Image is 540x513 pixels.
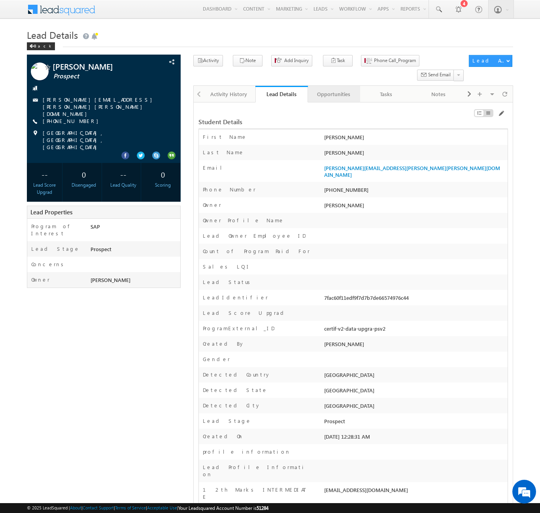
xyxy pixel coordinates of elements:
[68,182,100,189] div: Disengaged
[419,89,457,99] div: Notes
[428,71,451,78] span: Send Email
[91,276,130,283] span: [PERSON_NAME]
[203,164,228,171] label: Email
[322,133,508,144] div: [PERSON_NAME]
[31,261,66,268] label: Concerns
[322,433,508,444] div: [DATE] 12:28:31 AM
[308,86,360,102] a: Opportunities
[203,356,230,363] label: Gender
[203,433,244,440] label: Created On
[53,72,148,80] span: Prospect
[322,371,508,382] div: [GEOGRAPHIC_DATA]
[31,245,80,252] label: Lead Stage
[284,57,309,64] span: Add Inquiry
[29,182,60,196] div: Lead Score Upgrad
[472,57,506,64] div: Lead Actions
[271,55,312,66] button: Add Inquiry
[203,86,255,102] a: Activity History
[417,70,454,81] button: Send Email
[89,223,180,234] div: SAP
[108,167,139,182] div: --
[203,201,221,208] label: Owner
[147,505,177,510] a: Acceptable Use
[210,89,248,99] div: Activity History
[412,86,464,102] a: Notes
[27,42,59,49] a: Back
[203,263,251,270] label: Sales LQI
[203,464,310,478] label: Lead Profile Information
[257,505,268,511] span: 51284
[43,129,166,151] span: [GEOGRAPHIC_DATA], [GEOGRAPHIC_DATA], [GEOGRAPHIC_DATA]
[178,505,268,511] span: Your Leadsquared Account Number is
[203,402,261,409] label: Detected City
[29,167,60,182] div: --
[115,505,146,510] a: Terms of Service
[203,186,256,193] label: Phone Number
[203,309,287,316] label: Lead Score Upgrad
[203,486,310,500] label: 12th Marks INTERMEDIATE
[255,86,308,102] a: Lead Details
[83,505,114,510] a: Contact Support
[147,182,178,189] div: Scoring
[203,417,251,424] label: Lead Stage
[198,118,402,125] div: Student Details
[366,89,405,99] div: Tasks
[108,182,139,189] div: Lead Quality
[324,202,364,208] span: [PERSON_NAME]
[108,244,143,254] em: Start Chat
[361,55,419,66] button: Phone Call_Program
[322,402,508,413] div: [GEOGRAPHIC_DATA]
[469,55,512,67] button: Lead Actions
[31,62,49,83] img: Profile photo
[130,4,149,23] div: Minimize live chat window
[203,386,268,394] label: Detected State
[374,57,416,64] span: Phone Call_Program
[322,186,508,197] div: [PHONE_NUMBER]
[31,276,50,283] label: Owner
[10,73,144,237] textarea: Type your message and hit 'Enter'
[203,278,253,286] label: Lead Status
[203,217,284,224] label: Owner Profile Name
[203,149,244,156] label: Last Name
[324,165,500,178] a: [PERSON_NAME][EMAIL_ADDRESS][PERSON_NAME][PERSON_NAME][DOMAIN_NAME]
[68,167,100,182] div: 0
[70,505,81,510] a: About
[30,208,72,216] span: Lead Properties
[203,248,310,255] label: Count of Program Paid For
[203,371,271,378] label: Detected Country
[322,294,508,305] div: 7fac60f11edf9f7d7b7de66574976c44
[89,245,180,256] div: Prospect
[27,28,78,41] span: Lead Details
[360,86,412,102] a: Tasks
[203,448,291,455] label: profile information
[203,325,274,332] label: ProgramExternal_ID
[53,62,147,70] span: [PERSON_NAME]
[203,133,247,140] label: First Name
[322,340,508,351] div: [PERSON_NAME]
[27,42,55,50] div: Back
[193,55,223,66] button: Activity
[27,504,268,512] span: © 2025 LeadSquared | | | | |
[261,90,302,98] div: Lead Details
[322,417,508,428] div: Prospect
[203,340,245,347] label: Created By
[13,42,33,52] img: d_60004797649_company_0_60004797649
[322,386,508,398] div: [GEOGRAPHIC_DATA]
[43,96,156,117] a: [PERSON_NAME][EMAIL_ADDRESS][PERSON_NAME][PERSON_NAME][DOMAIN_NAME]
[203,232,306,239] label: Lead Owner Employee ID
[31,223,83,237] label: Program of Interest
[323,55,353,66] button: Task
[314,89,353,99] div: Opportunities
[322,486,508,497] div: [EMAIL_ADDRESS][DOMAIN_NAME]
[147,167,178,182] div: 0
[322,149,508,160] div: [PERSON_NAME]
[41,42,133,52] div: Chat with us now
[43,117,102,125] span: [PHONE_NUMBER]
[322,325,508,336] div: certif-v2-data-upgra-psv2
[203,294,268,301] label: LeadIdentifier
[233,55,262,66] button: Note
